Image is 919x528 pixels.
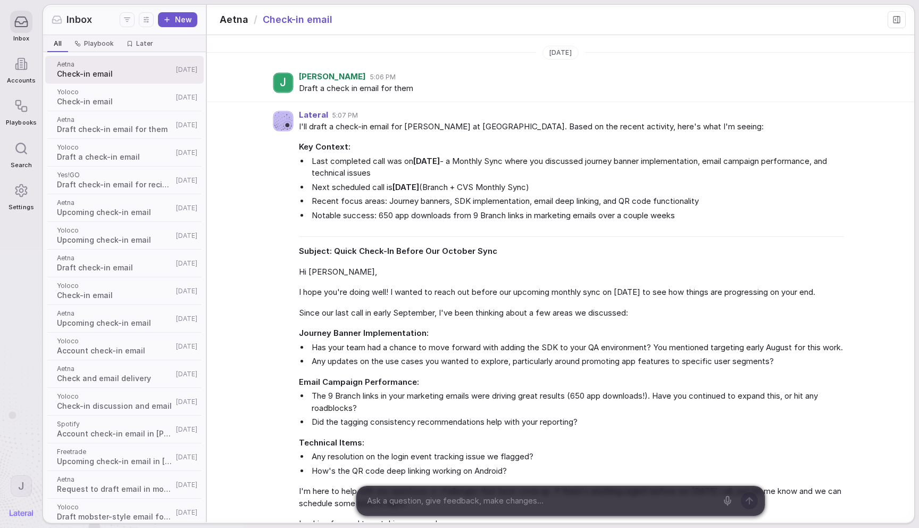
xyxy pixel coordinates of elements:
[549,48,571,57] span: [DATE]
[273,111,293,131] img: Agent avatar
[299,485,843,509] span: I'm here to help with any questions or challenges that have come up. If there's anything urgent b...
[45,416,204,443] a: SpotifyAccount check-in email in [PERSON_NAME] style[DATE]
[7,77,36,84] span: Accounts
[57,511,173,522] span: Draft mobster-style email for user
[299,438,364,448] strong: Technical Items:
[57,290,173,301] span: Check-in email
[310,390,843,414] li: The 9 Branch links in your marketing emails were driving great results (650 app downloads!). Have...
[13,35,29,42] span: Inbox
[57,365,173,373] span: Aetna
[57,337,173,345] span: Yoloco
[57,115,173,124] span: Aetna
[57,88,173,96] span: Yoloco
[45,277,204,305] a: YolocoCheck-in email[DATE]
[176,232,197,240] span: [DATE]
[120,12,135,27] button: Filters
[45,194,204,222] a: AetnaUpcoming check-in email[DATE]
[263,13,332,27] span: Check-in email
[176,148,197,157] span: [DATE]
[310,465,843,477] li: How's the QR code deep linking working on Android?
[220,13,248,27] span: Aetna
[57,318,173,328] span: Upcoming check-in email
[310,195,843,208] li: Recent focus areas: Journey banners, SDK implementation, email deep linking, and QR code function...
[45,111,204,139] a: AetnaDraft check-in email for them[DATE]
[57,60,173,69] span: Aetna
[299,307,843,319] span: Since our last call in early September, I've been thinking about a few areas we discussed:
[299,377,419,387] strong: Email Campaign Performance:
[280,76,286,89] span: J
[45,333,204,360] a: YolocoAccount check-in email[DATE]
[57,235,173,245] span: Upcoming check-in email
[176,287,197,295] span: [DATE]
[57,207,173,218] span: Upcoming check-in email
[45,250,204,277] a: AetnaDraft check-in email[DATE]
[66,13,92,27] span: Inbox
[9,204,34,211] span: Settings
[11,162,32,169] span: Search
[176,342,197,351] span: [DATE]
[45,222,204,250] a: YolocoUpcoming check-in email[DATE]
[18,479,24,493] span: J
[310,181,843,194] li: Next scheduled call is (Branch + CVS Monthly Sync)
[299,246,497,256] strong: Subject: Quick Check-In Before Our October Sync
[176,65,197,74] span: [DATE]
[176,425,197,434] span: [DATE]
[57,475,173,484] span: Aetna
[176,121,197,129] span: [DATE]
[57,309,173,318] span: Aetna
[57,428,173,439] span: Account check-in email in [PERSON_NAME] style
[299,266,843,278] span: Hi [PERSON_NAME],
[176,93,197,102] span: [DATE]
[54,39,62,48] span: All
[57,392,173,401] span: Yoloco
[57,373,173,384] span: Check and email delivery
[299,121,843,133] span: I'll draft a check-in email for [PERSON_NAME] at [GEOGRAPHIC_DATA]. Based on the recent activity,...
[45,84,204,111] a: YolocoCheck-in email[DATE]
[136,39,153,48] span: Later
[57,179,173,190] span: Draft check-in email for recipient
[57,448,173,456] span: Freetrade
[6,5,36,47] a: Inbox
[45,388,204,416] a: YolocoCheck-in discussion and email[DATE]
[45,471,204,499] a: AetnaRequest to draft email in mobster tone[DATE]
[310,451,843,463] li: Any resolution on the login event tracking issue we flagged?
[310,342,843,354] li: Has your team had a chance to move forward with adding the SDK to your QA environment? You mentio...
[158,12,197,27] button: New thread
[57,420,173,428] span: Spotify
[45,443,204,471] a: FreetradeUpcoming check-in email in [PERSON_NAME] style[DATE]
[413,156,440,166] strong: [DATE]
[45,56,204,84] a: AetnaCheck-in email[DATE]
[299,111,328,120] span: Lateral
[139,12,154,27] button: Display settings
[57,456,173,467] span: Upcoming check-in email in [PERSON_NAME] style
[57,96,173,107] span: Check-in email
[299,142,350,152] strong: Key Context:
[299,286,843,299] span: I hope you're doing well! I wanted to reach out before our upcoming monthly sync on [DATE] to see...
[176,481,197,489] span: [DATE]
[45,167,204,194] a: Yes!GODraft check-in email for recipient[DATE]
[45,360,204,388] a: AetnaCheck and email delivery[DATE]
[370,73,396,81] span: 5:06 PM
[10,510,33,516] img: Lateral
[57,282,173,290] span: Yoloco
[57,69,173,79] span: Check-in email
[176,315,197,323] span: [DATE]
[176,176,197,185] span: [DATE]
[57,226,173,235] span: Yoloco
[45,499,204,526] a: YolocoDraft mobster-style email for user[DATE]
[176,398,197,406] span: [DATE]
[57,484,173,494] span: Request to draft email in mobster tone
[57,199,173,207] span: Aetna
[57,262,173,273] span: Draft check-in email
[57,503,173,511] span: Yoloco
[6,119,36,126] span: Playbooks
[57,143,173,152] span: Yoloco
[310,155,843,179] li: Last completed call was on - a Monthly Sync where you discussed journey banner implementation, em...
[57,171,173,179] span: Yes!GO
[84,39,114,48] span: Playbook
[6,47,36,89] a: Accounts
[299,328,429,338] strong: Journey Banner Implementation:
[57,124,173,135] span: Draft check-in email for them
[6,174,36,216] a: Settings
[176,453,197,461] span: [DATE]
